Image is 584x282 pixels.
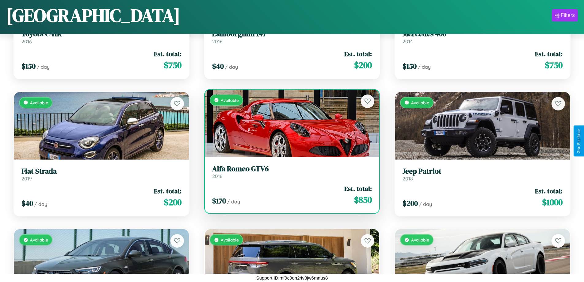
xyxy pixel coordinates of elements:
[403,198,418,208] span: $ 200
[542,196,563,208] span: $ 1000
[164,59,181,71] span: $ 750
[30,237,48,242] span: Available
[418,64,431,70] span: / day
[403,167,563,176] h3: Jeep Patriot
[403,29,563,38] h3: Mercedes 400
[403,167,563,182] a: Jeep Patriot2018
[545,59,563,71] span: $ 750
[164,196,181,208] span: $ 200
[212,61,224,71] span: $ 40
[344,49,372,58] span: Est. total:
[154,187,181,195] span: Est. total:
[37,64,50,70] span: / day
[21,29,181,44] a: Toyota C-HR2016
[21,61,36,71] span: $ 150
[411,100,429,105] span: Available
[212,196,226,206] span: $ 170
[221,98,239,103] span: Available
[344,184,372,193] span: Est. total:
[30,100,48,105] span: Available
[21,38,32,44] span: 2016
[212,164,372,173] h3: Alfa Romeo GTV6
[212,173,223,179] span: 2018
[21,167,181,176] h3: Fiat Strada
[21,29,181,38] h3: Toyota C-HR
[212,29,372,44] a: Lamborghini 1472016
[403,38,413,44] span: 2014
[21,198,33,208] span: $ 40
[6,3,180,28] h1: [GEOGRAPHIC_DATA]
[21,167,181,182] a: Fiat Strada2019
[561,12,575,18] div: Filters
[225,64,238,70] span: / day
[212,29,372,38] h3: Lamborghini 147
[419,201,432,207] span: / day
[403,176,413,182] span: 2018
[535,49,563,58] span: Est. total:
[403,29,563,44] a: Mercedes 4002014
[411,237,429,242] span: Available
[227,199,240,205] span: / day
[354,194,372,206] span: $ 850
[21,176,32,182] span: 2019
[256,274,328,282] p: Support ID: mf9c9oh24v3jw6mnus8
[403,61,417,71] span: $ 150
[34,201,47,207] span: / day
[552,9,578,21] button: Filters
[212,38,223,44] span: 2016
[221,237,239,242] span: Available
[535,187,563,195] span: Est. total:
[354,59,372,71] span: $ 200
[212,164,372,180] a: Alfa Romeo GTV62018
[577,129,581,153] div: Give Feedback
[154,49,181,58] span: Est. total:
